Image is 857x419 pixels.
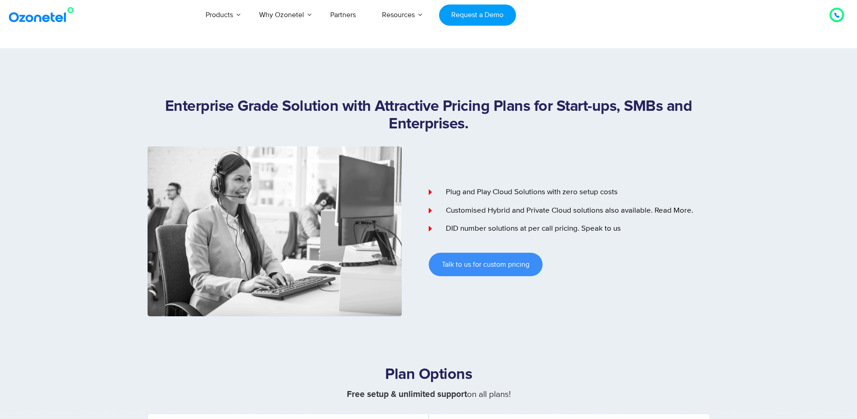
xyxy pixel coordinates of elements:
a: Request a Demo [439,5,516,26]
strong: Free setup & unlimited support [347,390,467,399]
h1: Enterprise Grade Solution with Attractive Pricing Plans for Start-ups, SMBs and Enterprises. [148,98,710,133]
a: Customised Hybrid and Private Cloud solutions also available. Read More. [429,205,710,217]
h2: Plan Options [148,366,710,384]
span: Plug and Play Cloud Solutions with zero setup costs [444,187,618,198]
span: Customised Hybrid and Private Cloud solutions also available. Read More. [444,205,693,217]
span: DID number solutions at per call pricing. Speak to us [444,223,621,235]
a: Plug and Play Cloud Solutions with zero setup costs [429,187,710,198]
span: Talk to us for custom pricing [442,261,529,268]
span: on all plans! [347,389,511,400]
a: Talk to us for custom pricing [429,253,543,276]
